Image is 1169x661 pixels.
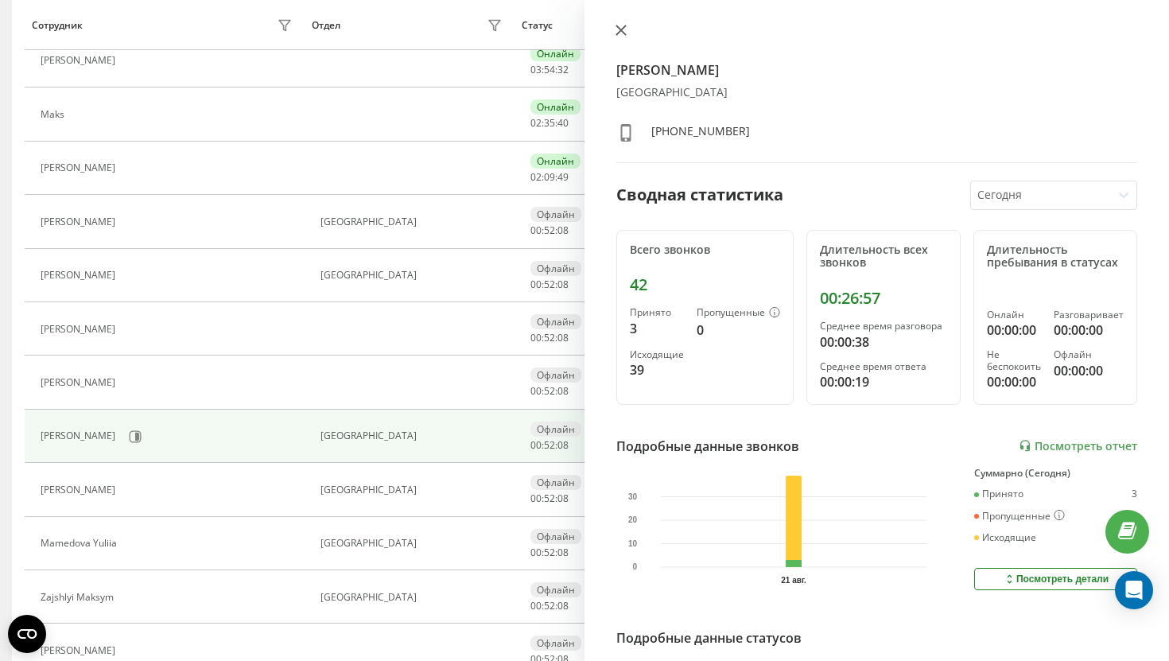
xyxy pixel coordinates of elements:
[628,492,638,501] text: 30
[530,493,569,504] div: : :
[557,331,569,344] span: 08
[1054,349,1124,360] div: Офлайн
[697,321,780,340] div: 0
[530,546,542,559] span: 00
[616,437,799,456] div: Подробные данные звонков
[987,349,1041,372] div: Не беспокоить
[530,475,581,490] div: Офлайн
[557,599,569,612] span: 08
[41,484,119,496] div: [PERSON_NAME]
[530,63,542,76] span: 03
[320,592,506,603] div: [GEOGRAPHIC_DATA]
[530,332,569,344] div: : :
[651,123,750,146] div: [PHONE_NUMBER]
[820,361,947,372] div: Среднее время ответа
[530,492,542,505] span: 00
[987,321,1041,340] div: 00:00:00
[320,484,506,496] div: [GEOGRAPHIC_DATA]
[820,243,947,270] div: Длительность всех звонков
[974,510,1065,523] div: Пропущенные
[544,599,555,612] span: 52
[320,216,506,227] div: [GEOGRAPHIC_DATA]
[530,386,569,397] div: : :
[1054,321,1124,340] div: 00:00:00
[530,207,581,222] div: Офлайн
[320,538,506,549] div: [GEOGRAPHIC_DATA]
[544,384,555,398] span: 52
[544,438,555,452] span: 52
[530,46,581,61] div: Онлайн
[312,20,340,31] div: Отдел
[8,615,46,653] button: Open CMP widget
[628,515,638,524] text: 20
[530,582,581,597] div: Офлайн
[544,63,555,76] span: 54
[41,592,118,603] div: Zajshlyi Maksym
[530,599,542,612] span: 00
[530,278,542,291] span: 00
[616,183,783,207] div: Сводная статистика
[41,55,119,66] div: [PERSON_NAME]
[557,116,569,130] span: 40
[557,224,569,237] span: 08
[41,270,119,281] div: [PERSON_NAME]
[530,118,569,129] div: : :
[974,488,1023,500] div: Принято
[320,430,506,441] div: [GEOGRAPHIC_DATA]
[530,601,569,612] div: : :
[530,367,581,383] div: Офлайн
[1003,573,1109,585] div: Посмотреть детали
[530,99,581,115] div: Онлайн
[544,170,555,184] span: 09
[974,568,1137,590] button: Посмотреть детали
[820,372,947,391] div: 00:00:19
[987,372,1041,391] div: 00:00:00
[557,384,569,398] span: 08
[544,224,555,237] span: 52
[557,63,569,76] span: 32
[530,547,569,558] div: : :
[633,562,638,571] text: 0
[557,170,569,184] span: 49
[820,321,947,332] div: Среднее время разговора
[616,628,802,647] div: Подробные данные статусов
[41,430,119,441] div: [PERSON_NAME]
[530,438,542,452] span: 00
[557,438,569,452] span: 08
[1054,361,1124,380] div: 00:00:00
[530,261,581,276] div: Офлайн
[530,170,542,184] span: 02
[630,319,684,338] div: 3
[41,538,121,549] div: Mamedova Yuliia
[530,224,542,237] span: 00
[987,243,1124,270] div: Длительность пребывания в статусах
[32,20,83,31] div: Сотрудник
[41,377,119,388] div: [PERSON_NAME]
[974,532,1036,543] div: Исходящие
[557,546,569,559] span: 08
[530,64,569,76] div: : :
[1132,488,1137,500] div: 3
[630,349,684,360] div: Исходящие
[974,468,1137,479] div: Суммарно (Сегодня)
[630,243,780,257] div: Всего звонков
[41,645,119,656] div: [PERSON_NAME]
[530,225,569,236] div: : :
[1115,571,1153,609] div: Open Intercom Messenger
[522,20,553,31] div: Статус
[630,275,780,294] div: 42
[530,314,581,329] div: Офлайн
[697,307,780,320] div: Пропущенные
[530,279,569,290] div: : :
[544,331,555,344] span: 52
[628,539,638,548] text: 10
[820,289,947,308] div: 00:26:57
[41,162,119,173] div: [PERSON_NAME]
[530,636,581,651] div: Офлайн
[41,324,119,335] div: [PERSON_NAME]
[630,360,684,379] div: 39
[530,116,542,130] span: 02
[544,546,555,559] span: 52
[820,332,947,352] div: 00:00:38
[781,576,806,585] text: 21 авг.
